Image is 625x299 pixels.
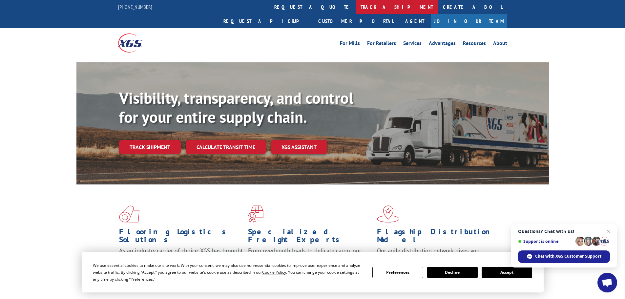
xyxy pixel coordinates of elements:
a: Advantages [429,41,456,48]
a: [PHONE_NUMBER] [118,4,152,10]
a: For Mills [340,41,360,48]
button: Accept [482,267,532,278]
img: xgs-icon-flagship-distribution-model-red [377,205,400,223]
a: Customer Portal [313,14,399,28]
a: Track shipment [119,140,181,154]
button: Preferences [372,267,423,278]
a: Join Our Team [431,14,507,28]
h1: Flagship Distribution Model [377,228,501,247]
span: Close chat [604,227,612,235]
a: Calculate transit time [186,140,266,154]
span: Questions? Chat with us! [518,229,610,234]
div: Cookie Consent Prompt [82,252,544,292]
span: As an industry carrier of choice, XGS has brought innovation and dedication to flooring logistics... [119,247,243,270]
a: About [493,41,507,48]
button: Decline [427,267,478,278]
a: Resources [463,41,486,48]
span: Chat with XGS Customer Support [535,253,601,259]
span: Preferences [131,276,153,282]
span: Cookie Policy [262,269,286,275]
a: Agent [399,14,431,28]
b: Visibility, transparency, and control for your entire supply chain. [119,88,353,127]
a: Services [403,41,422,48]
p: From overlength loads to delicate cargo, our experienced staff knows the best way to move your fr... [248,247,372,276]
img: xgs-icon-focused-on-flooring-red [248,205,263,223]
img: xgs-icon-total-supply-chain-intelligence-red [119,205,139,223]
h1: Specialized Freight Experts [248,228,372,247]
a: For Retailers [367,41,396,48]
div: We use essential cookies to make our site work. With your consent, we may also use non-essential ... [93,262,365,283]
a: Request a pickup [219,14,313,28]
div: Chat with XGS Customer Support [518,250,610,263]
a: XGS ASSISTANT [271,140,327,154]
div: Open chat [597,273,617,292]
span: Our agile distribution network gives you nationwide inventory management on demand. [377,247,498,262]
span: Support is online [518,239,573,244]
h1: Flooring Logistics Solutions [119,228,243,247]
